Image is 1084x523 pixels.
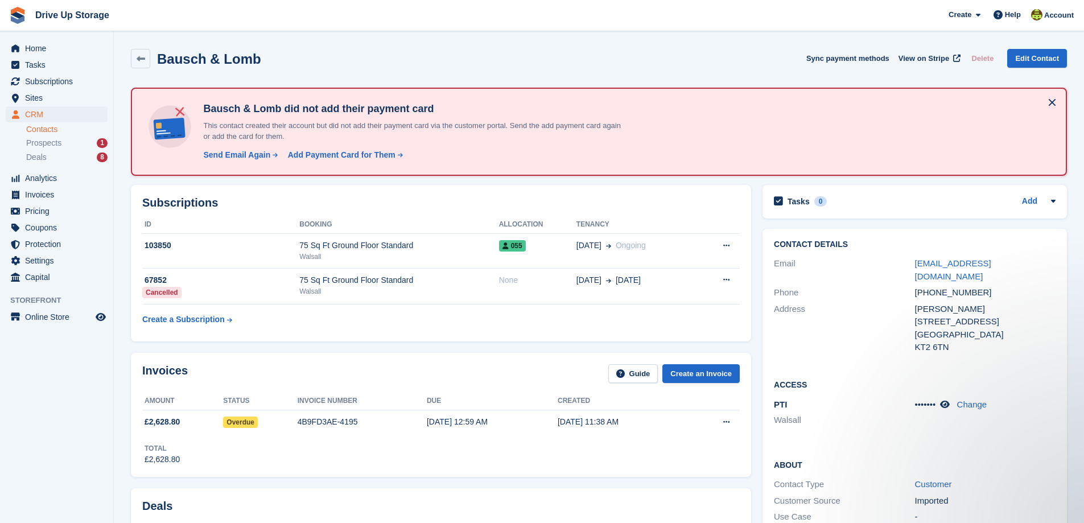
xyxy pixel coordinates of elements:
span: Create [949,9,971,20]
div: Imported [915,495,1056,508]
th: Invoice number [298,392,427,410]
th: Amount [142,392,223,410]
div: Phone [774,286,914,299]
div: Total [145,443,180,454]
span: Settings [25,253,93,269]
img: no-card-linked-e7822e413c904bf8b177c4d89f31251c4716f9871600ec3ca5bfc59e148c83f4.svg [146,102,194,151]
div: Customer Source [774,495,914,508]
span: Account [1044,10,1074,21]
h4: Bausch & Lomb did not add their payment card [199,102,625,116]
span: Home [25,40,93,56]
div: Walsall [299,252,498,262]
h2: Invoices [142,364,188,383]
th: ID [142,216,299,234]
a: Create an Invoice [662,364,740,383]
a: menu [6,220,108,236]
div: 75 Sq Ft Ground Floor Standard [299,240,498,252]
span: £2,628.80 [145,416,180,428]
span: View on Stripe [898,53,949,64]
p: This contact created their account but did not add their payment card via the customer portal. Se... [199,120,625,142]
th: Allocation [499,216,576,234]
div: Address [774,303,914,354]
span: Protection [25,236,93,252]
a: Add Payment Card for Them [283,149,404,161]
div: 4B9FD3AE-4195 [298,416,427,428]
a: menu [6,187,108,203]
a: menu [6,253,108,269]
span: Invoices [25,187,93,203]
div: [DATE] 11:38 AM [558,416,689,428]
h2: Access [774,378,1056,390]
div: Contact Type [774,478,914,491]
div: None [499,274,576,286]
span: Storefront [10,295,113,306]
span: Analytics [25,170,93,186]
div: 103850 [142,240,299,252]
div: 67852 [142,274,299,286]
li: Walsall [774,414,914,427]
h2: Contact Details [774,240,1056,249]
a: menu [6,170,108,186]
th: Created [558,392,689,410]
span: CRM [25,106,93,122]
a: [EMAIL_ADDRESS][DOMAIN_NAME] [915,258,991,281]
a: Guide [608,364,658,383]
img: Lindsay Dawes [1031,9,1042,20]
div: 1 [97,138,108,148]
div: Email [774,257,914,283]
th: Tenancy [576,216,698,234]
span: Prospects [26,138,61,149]
div: [GEOGRAPHIC_DATA] [915,328,1056,341]
a: menu [6,40,108,56]
div: Send Email Again [203,149,270,161]
a: Prospects 1 [26,137,108,149]
span: [DATE] [616,274,641,286]
a: Customer [915,479,952,489]
span: Pricing [25,203,93,219]
div: £2,628.80 [145,454,180,466]
a: menu [6,309,108,325]
a: menu [6,203,108,219]
div: 8 [97,153,108,162]
div: Walsall [299,286,498,296]
span: Tasks [25,57,93,73]
div: Create a Subscription [142,314,225,326]
a: Contacts [26,124,108,135]
a: Preview store [94,310,108,324]
div: [PERSON_NAME] [915,303,1056,316]
h2: Bausch & Lomb [157,51,261,67]
span: Sites [25,90,93,106]
h2: Tasks [788,196,810,207]
th: Booking [299,216,498,234]
a: menu [6,57,108,73]
a: View on Stripe [894,49,963,68]
a: Create a Subscription [142,309,232,330]
a: menu [6,73,108,89]
span: Deals [26,152,47,163]
th: Due [427,392,558,410]
h2: About [774,459,1056,470]
span: [DATE] [576,274,601,286]
div: 0 [814,196,827,207]
a: Deals 8 [26,151,108,163]
span: Overdue [223,417,258,428]
a: Edit Contact [1007,49,1067,68]
a: menu [6,90,108,106]
div: [DATE] 12:59 AM [427,416,558,428]
th: Status [223,392,297,410]
a: menu [6,269,108,285]
div: Add Payment Card for Them [288,149,395,161]
img: stora-icon-8386f47178a22dfd0bd8f6a31ec36ba5ce8667c1dd55bd0f319d3a0aa187defe.svg [9,7,26,24]
div: KT2 6TN [915,341,1056,354]
span: ••••••• [915,400,936,409]
a: Add [1022,195,1037,208]
span: Coupons [25,220,93,236]
a: menu [6,236,108,252]
span: Online Store [25,309,93,325]
button: Sync payment methods [806,49,889,68]
span: Capital [25,269,93,285]
h2: Deals [142,500,172,513]
h2: Subscriptions [142,196,740,209]
span: 055 [499,240,526,252]
div: [PHONE_NUMBER] [915,286,1056,299]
